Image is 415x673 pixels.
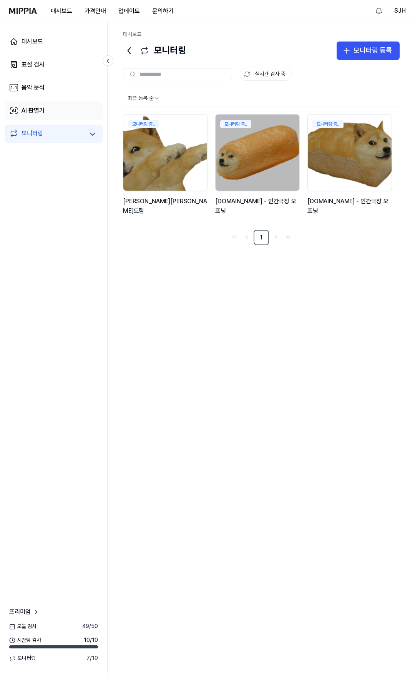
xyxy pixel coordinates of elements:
[9,129,84,140] a: 모니터링
[394,6,406,15] button: SJH
[9,655,36,662] span: 모니터링
[146,3,180,19] button: 문의하기
[9,607,31,617] span: 프리미엄
[308,115,392,191] img: backgroundIamge
[312,120,344,128] div: 모니터링 중..
[22,106,45,115] div: AI 판별기
[123,42,186,60] div: 모니터링
[112,3,146,19] button: 업데이트
[5,55,103,74] a: 표절 검사
[84,636,98,644] span: 10 / 10
[9,623,37,630] span: 오늘 검사
[22,60,45,69] div: 표절 검사
[123,31,141,37] a: 대시보드
[240,68,292,81] button: 실시간 검사 중
[9,636,41,644] span: 시간당 검사
[241,231,252,242] a: Go to previous page
[5,32,103,51] a: 대시보드
[123,115,207,191] img: backgroundIamge
[216,115,299,191] img: backgroundIamge
[254,230,269,245] a: 1
[112,0,146,22] a: 업데이트
[123,114,207,224] a: 모니터링 중..backgroundIamge[PERSON_NAME][PERSON_NAME]드림
[215,114,300,224] a: 모니터링 중..backgroundIamge[DOMAIN_NAME] - 인간극장 오프닝
[307,196,392,216] div: [DOMAIN_NAME] - 인간극장 오프닝
[5,101,103,120] a: AI 판별기
[22,37,43,46] div: 대시보드
[337,42,400,60] button: 모니터링 등록
[78,3,112,19] button: 가격안내
[354,45,392,56] div: 모니터링 등록
[86,655,98,662] span: 7 / 10
[374,6,383,15] img: 알림
[220,120,251,128] div: 모니터링 중..
[283,231,294,242] a: Go to last page
[271,231,281,242] a: Go to next page
[229,231,240,242] a: Go to first page
[45,3,78,19] button: 대시보드
[22,129,43,140] div: 모니터링
[123,230,400,245] nav: pagination
[9,607,40,617] a: 프리미엄
[82,623,98,630] span: 49 / 50
[22,83,45,92] div: 음악 분석
[5,78,103,97] a: 음악 분석
[123,196,207,216] div: [PERSON_NAME][PERSON_NAME]드림
[9,8,37,14] img: logo
[215,196,300,216] div: [DOMAIN_NAME] - 인간극장 오프닝
[307,114,392,224] a: 모니터링 중..backgroundIamge[DOMAIN_NAME] - 인간극장 오프닝
[128,120,159,128] div: 모니터링 중..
